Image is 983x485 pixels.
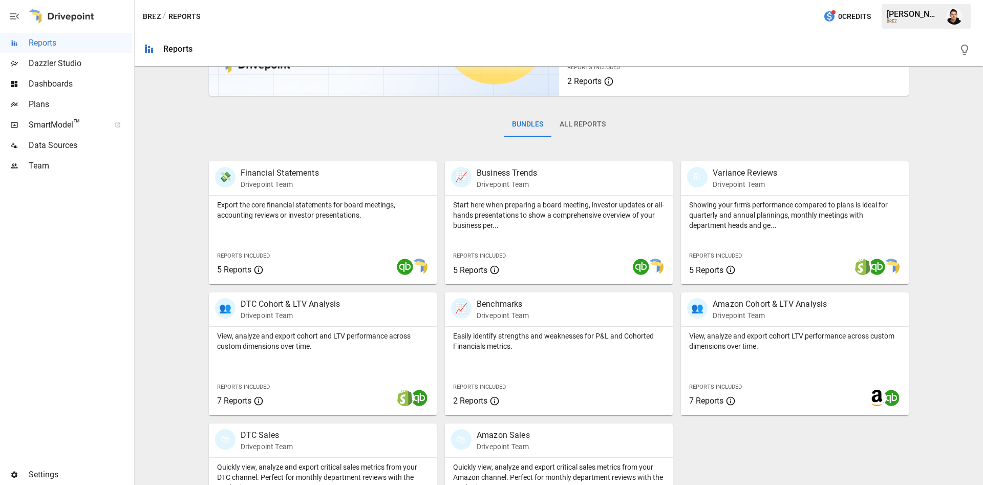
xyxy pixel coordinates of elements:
[838,10,871,23] span: 0 Credits
[567,64,620,71] span: Reports Included
[453,265,487,275] span: 5 Reports
[217,384,270,390] span: Reports Included
[397,390,413,406] img: shopify
[241,167,319,179] p: Financial Statements
[241,441,293,452] p: Drivepoint Team
[217,200,429,220] p: Export the core financial statements for board meetings, accounting reviews or investor presentat...
[551,112,614,137] button: All Reports
[504,112,551,137] button: Bundles
[477,310,529,321] p: Drivepoint Team
[689,396,723,406] span: 7 Reports
[241,429,293,441] p: DTC Sales
[397,259,413,275] img: quickbooks
[633,259,649,275] img: quickbooks
[29,37,132,49] span: Reports
[477,167,537,179] p: Business Trends
[453,200,665,230] p: Start here when preparing a board meeting, investor updates or all-hands presentations to show a ...
[647,259,664,275] img: smart model
[29,160,132,172] span: Team
[215,429,236,450] div: 🛍
[451,167,472,187] div: 📈
[869,390,885,406] img: amazon
[689,384,742,390] span: Reports Included
[713,298,827,310] p: Amazon Cohort & LTV Analysis
[217,265,251,275] span: 5 Reports
[477,441,530,452] p: Drivepoint Team
[163,10,166,23] div: /
[29,139,132,152] span: Data Sources
[29,98,132,111] span: Plans
[451,429,472,450] div: 🛍
[217,396,251,406] span: 7 Reports
[453,331,665,351] p: Easily identify strengths and weaknesses for P&L and Cohorted Financials metrics.
[689,265,723,275] span: 5 Reports
[411,259,428,275] img: smart model
[940,2,969,31] button: Francisco Sanchez
[869,259,885,275] img: quickbooks
[477,429,530,441] p: Amazon Sales
[411,390,428,406] img: quickbooks
[29,469,132,481] span: Settings
[215,298,236,319] div: 👥
[241,179,319,189] p: Drivepoint Team
[215,167,236,187] div: 💸
[143,10,161,23] button: BRĒZ
[854,259,871,275] img: shopify
[29,78,132,90] span: Dashboards
[687,167,708,187] div: 🗓
[687,298,708,319] div: 👥
[451,298,472,319] div: 📈
[713,167,777,179] p: Variance Reviews
[29,119,103,131] span: SmartModel
[883,390,900,406] img: quickbooks
[887,19,940,24] div: BRĒZ
[163,44,193,54] div: Reports
[477,298,529,310] p: Benchmarks
[477,179,537,189] p: Drivepoint Team
[883,259,900,275] img: smart model
[241,298,340,310] p: DTC Cohort & LTV Analysis
[73,117,80,130] span: ™
[713,179,777,189] p: Drivepoint Team
[887,9,940,19] div: [PERSON_NAME]
[713,310,827,321] p: Drivepoint Team
[819,7,875,26] button: 0Credits
[453,396,487,406] span: 2 Reports
[453,252,506,259] span: Reports Included
[689,252,742,259] span: Reports Included
[946,8,963,25] img: Francisco Sanchez
[689,331,901,351] p: View, analyze and export cohort LTV performance across custom dimensions over time.
[217,331,429,351] p: View, analyze and export cohort and LTV performance across custom dimensions over time.
[567,76,602,86] span: 2 Reports
[29,57,132,70] span: Dazzler Studio
[241,310,340,321] p: Drivepoint Team
[689,200,901,230] p: Showing your firm's performance compared to plans is ideal for quarterly and annual plannings, mo...
[453,384,506,390] span: Reports Included
[217,252,270,259] span: Reports Included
